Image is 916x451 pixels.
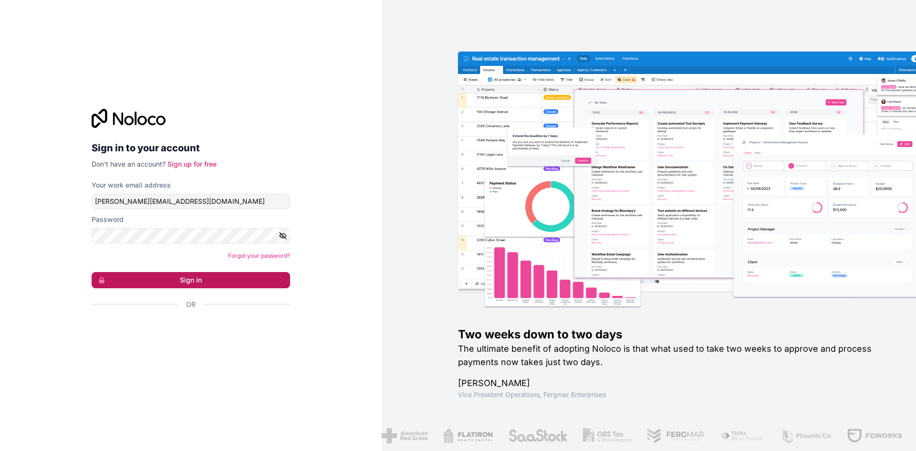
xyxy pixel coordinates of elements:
[443,428,493,443] img: /assets/flatiron-C8eUkumj.png
[92,272,290,288] button: Sign in
[92,194,290,209] input: Email address
[167,160,217,168] a: Sign up for free
[720,428,765,443] img: /assets/fiera-fwj2N5v4.png
[228,252,290,259] a: Forgot your password?
[92,215,124,224] label: Password
[780,428,832,443] img: /assets/phoenix-BREaitsQ.png
[92,160,166,168] span: Don't have an account?
[458,327,885,342] h1: Two weeks down to two days
[508,428,568,443] img: /assets/saastock-C6Zbiodz.png
[92,228,290,243] input: Password
[647,428,705,443] img: /assets/fergmar-CudnrXN5.png
[458,390,885,399] h1: Vice President Operations , Fergmar Enterprises
[847,428,903,443] img: /assets/fdworks-Bi04fVtw.png
[92,139,290,157] h2: Sign in to your account
[87,320,287,341] iframe: Przycisk Zaloguj się przez Google
[458,377,885,390] h1: [PERSON_NAME]
[186,300,196,309] span: Or
[458,342,885,369] h2: The ultimate benefit of adopting Noloco is that what used to take two weeks to approve and proces...
[382,428,428,443] img: /assets/american-red-cross-BAupjrZR.png
[583,428,632,443] img: /assets/gbstax-C-GtDUiK.png
[92,180,171,190] label: Your work email address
